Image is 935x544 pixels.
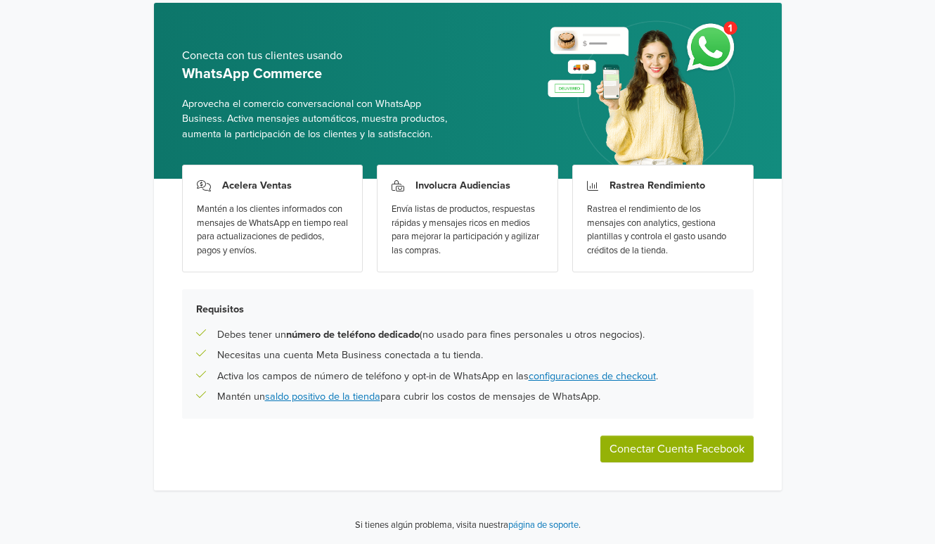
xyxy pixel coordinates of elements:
div: Envía listas de productos, respuestas rápidas y mensajes ricos en medios para mejorar la particip... [392,203,543,258]
p: Necesitas una cuenta Meta Business conectada a tu tienda. [217,348,483,363]
h5: Conecta con tus clientes usando [182,49,457,63]
div: Rastrea el rendimiento de los mensajes con analytics, gestiona plantillas y controla el gasto usa... [587,203,739,258]
button: Conectar Cuenta Facebook [600,436,754,462]
img: whatsapp_setup_banner [536,13,753,179]
h5: Requisitos [196,303,740,315]
h3: Involucra Audiencias [415,179,510,191]
b: número de teléfono dedicado [286,329,420,341]
a: configuraciones de checkout [529,370,656,382]
h3: Rastrea Rendimiento [610,179,705,191]
p: Activa los campos de número de teléfono y opt-in de WhatsApp en las . [217,369,658,384]
div: Mantén a los clientes informados con mensajes de WhatsApp en tiempo real para actualizaciones de ... [197,203,349,258]
a: saldo positivo de la tienda [265,391,380,403]
span: Aprovecha el comercio conversacional con WhatsApp Business. Activa mensajes automáticos, muestra ... [182,96,457,142]
p: Debes tener un (no usado para fines personales u otros negocios). [217,327,645,343]
p: Mantén un para cubrir los costos de mensajes de WhatsApp. [217,389,600,405]
h3: Acelera Ventas [222,179,292,191]
h5: WhatsApp Commerce [182,65,457,82]
a: página de soporte [508,519,579,531]
p: Si tienes algún problema, visita nuestra . [355,519,581,533]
